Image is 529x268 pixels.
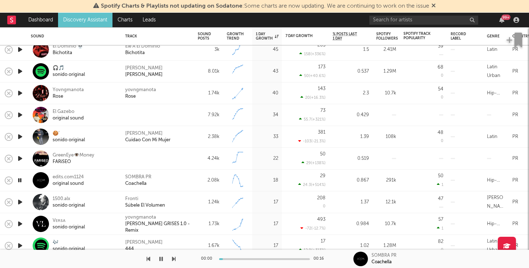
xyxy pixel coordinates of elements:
div: 1.28M [376,241,396,250]
div: sonido original [53,246,85,252]
div: Spotify Followers [376,32,398,41]
a: Vᴇʀsᴀsonido original [53,218,85,231]
div: 43 [256,67,278,76]
a: Súbele El Volumen [125,202,165,209]
div: sonido original [53,202,85,209]
div: 29 ( +138 % ) [302,161,325,165]
div: 0.537 [333,67,369,76]
div: Vᴇʀsᴀ [53,218,85,224]
div: Growth Trend [227,32,245,41]
div: 47 [438,196,443,201]
div: 18 [256,176,278,185]
div: 108k [376,133,396,141]
a: Rose [125,93,136,100]
div: FARiSEO [53,159,94,165]
a: [PERSON_NAME] GRISES 1.0 - Remix [125,221,190,234]
a: Dashboard [23,13,58,27]
div: 55.7 ( +321 % ) [299,117,325,122]
a: 🍪’sonido original [53,130,85,143]
div: 48 [438,130,443,135]
div: 17 [256,220,278,228]
div: 1.37 [333,198,369,207]
div: Latin Urban [487,63,505,80]
div: 73 [320,108,325,113]
div: sonido original [53,224,85,231]
div: PR [512,154,518,163]
div: sonido original [53,137,85,143]
a: El Dominio 💀Bichotita [53,43,83,56]
div: 1.29M [376,67,396,76]
div: Sound [31,34,114,38]
div: 22 [256,154,278,163]
div: 493 [317,217,325,222]
div: 17 [256,241,278,250]
div: 🎧🎵 [53,65,85,72]
div: 0 [441,139,443,143]
div: Latin [487,133,497,141]
span: % Posts Last 1 Day [333,32,358,41]
div: 1.39 [333,133,369,141]
div: GreenEye👁️Money [53,152,94,159]
div: 0.867 [333,176,369,185]
div: 12.1k [376,198,396,207]
div: PR [512,220,518,228]
button: 99+ [499,17,504,23]
div: 17 [321,239,325,244]
div: 24.3 ( +514 % ) [298,182,325,187]
div: SOMBRA PR [372,252,397,259]
div: -72 ( -12.7 % ) [300,226,325,231]
div: 0 [441,96,443,100]
a: edits.com1124original sound [53,174,84,187]
div: 7 Day Growth [286,34,315,38]
div: [PERSON_NAME] [487,194,505,211]
div: 🎶 [53,239,85,246]
div: Genre [487,34,500,38]
a: Bichotita [125,50,145,56]
div: 99 + [501,15,510,20]
div: Latin Urban [487,237,505,255]
span: Spotify Charts & Playlists not updating on Sodatone [101,3,242,9]
div: Coachella [372,259,391,265]
div: 1.02 [333,241,369,250]
div: 40 [256,89,278,98]
div: 0.429 [333,111,369,119]
div: SOMBRA PR [125,174,151,180]
div: 1.73k [198,220,220,228]
div: 33 [256,133,278,141]
div: 12.9 ( +313 % ) [299,248,325,252]
div: 1.67k [198,241,220,250]
div: 17 [256,198,278,207]
a: yovngmanota [125,87,156,93]
div: 50 [438,174,443,178]
a: El Gazebooriginal sound [53,109,84,122]
div: PR [512,67,518,76]
div: 45 [256,45,278,54]
div: 291k [376,176,396,185]
div: 00:16 [313,255,328,263]
div: PR [512,89,518,98]
div: 143 [318,86,325,91]
div: 4.24k [198,154,220,163]
div: 10.7k [376,220,396,228]
div: Bichotita [53,50,83,56]
div: 1.5 [333,45,369,54]
div: 173 [318,65,325,69]
div: Hip-Hop/Rap [487,220,505,228]
a: 444 [125,246,134,252]
a: 🎶sonido original [53,239,85,252]
a: [PERSON_NAME] [125,239,163,246]
div: 20 ( +16.3 % ) [300,95,325,100]
div: 00:00 [201,255,216,263]
a: YovngmanotaRose [53,87,84,100]
div: 158 ( +336 % ) [299,52,325,56]
span: Dismiss [431,3,436,9]
a: Fronti [125,196,138,202]
div: 0.984 [333,220,369,228]
div: 1 [437,226,443,231]
div: 2.41M [376,45,396,54]
div: 8.01k [198,67,220,76]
